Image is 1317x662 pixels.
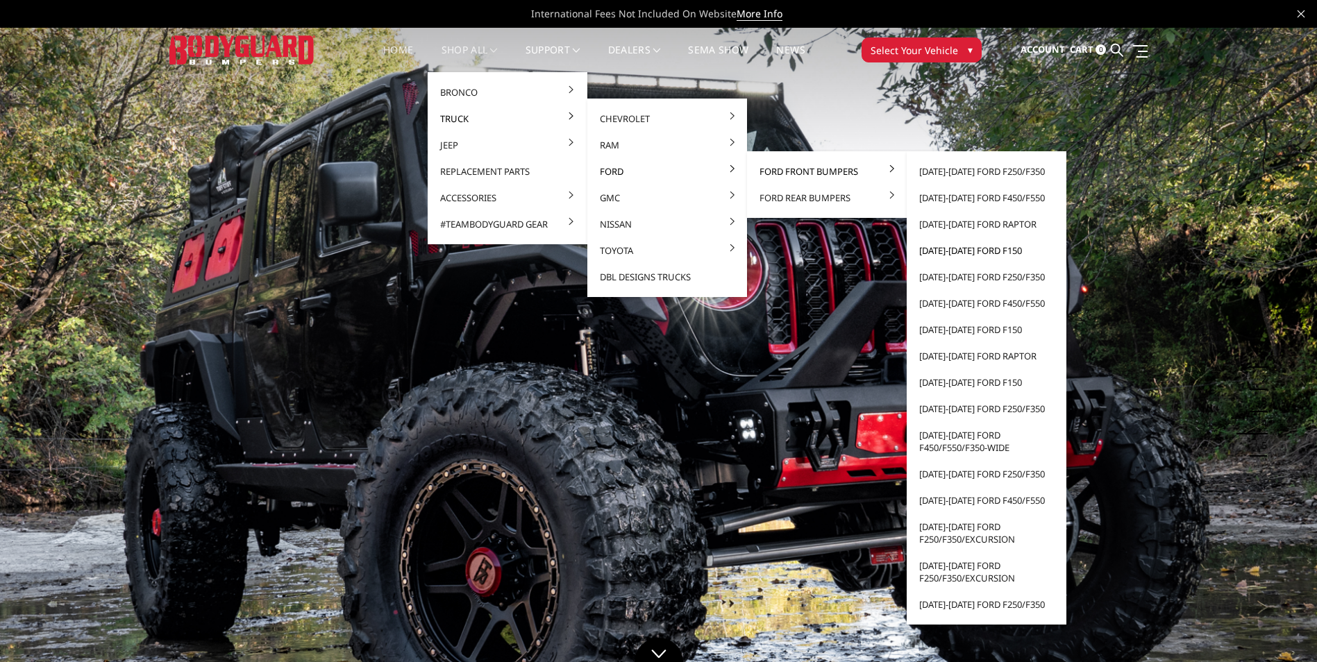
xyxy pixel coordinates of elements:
a: Jeep [433,132,582,158]
a: [DATE]-[DATE] Ford F250/F350/Excursion [912,514,1061,552]
button: 1 of 5 [1253,346,1267,368]
a: shop all [442,45,498,72]
button: Select Your Vehicle [862,37,982,62]
a: [DATE]-[DATE] Ford F250/F350 [912,461,1061,487]
a: [DATE]-[DATE] Ford F450/F550 [912,487,1061,514]
button: 4 of 5 [1253,412,1267,434]
span: ▾ [968,42,973,57]
a: News [776,45,805,72]
a: [DATE]-[DATE] Ford F450/F550 [912,290,1061,316]
a: Ford Front Bumpers [753,158,901,185]
a: Ford Rear Bumpers [753,185,901,211]
a: Account [1021,31,1065,69]
a: [DATE]-[DATE] Ford F250/F350 [912,264,1061,290]
a: [DATE]-[DATE] Ford Raptor [912,211,1061,237]
a: Truck [433,105,582,132]
a: #TeamBodyguard Gear [433,211,582,237]
a: Bronco [433,79,582,105]
a: Click to Down [635,638,683,662]
a: DBL Designs Trucks [593,264,741,290]
a: More Info [737,7,782,21]
a: Cart 0 [1070,31,1106,69]
a: Ford [593,158,741,185]
a: [DATE]-[DATE] Ford F150 [912,369,1061,396]
a: [DATE]-[DATE] Ford F150 [912,237,1061,264]
a: [DATE]-[DATE] Ford Raptor [912,343,1061,369]
span: 0 [1096,44,1106,55]
button: 5 of 5 [1253,434,1267,457]
a: Nissan [593,211,741,237]
a: GMC [593,185,741,211]
button: 3 of 5 [1253,390,1267,412]
a: [DATE]-[DATE] Ford F150 [912,316,1061,343]
a: [DATE]-[DATE] Ford F250/F350 [912,158,1061,185]
a: Replacement Parts [433,158,582,185]
a: [DATE]-[DATE] Ford F250/F350 [912,396,1061,422]
span: Account [1021,43,1065,56]
a: SEMA Show [688,45,748,72]
a: Toyota [593,237,741,264]
a: [DATE]-[DATE] Ford F250/F350/Excursion [912,552,1061,591]
a: [DATE]-[DATE] Ford F250/F350 [912,591,1061,618]
button: 2 of 5 [1253,368,1267,390]
a: [DATE]-[DATE] Ford F450/F550/F350-wide [912,422,1061,461]
a: Ram [593,132,741,158]
a: Chevrolet [593,105,741,132]
a: Home [383,45,413,72]
img: BODYGUARD BUMPERS [169,35,315,64]
a: Dealers [608,45,661,72]
span: Cart [1070,43,1093,56]
a: Support [526,45,580,72]
a: [DATE]-[DATE] Ford F450/F550 [912,185,1061,211]
a: Accessories [433,185,582,211]
span: Select Your Vehicle [871,43,958,58]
